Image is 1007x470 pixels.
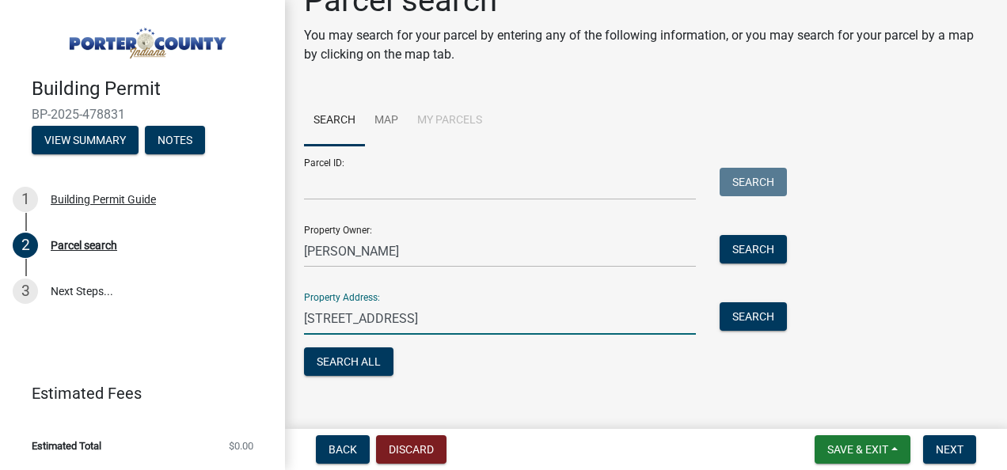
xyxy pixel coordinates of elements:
[936,443,963,456] span: Next
[32,17,260,61] img: Porter County, Indiana
[145,126,205,154] button: Notes
[720,302,787,331] button: Search
[316,435,370,464] button: Back
[329,443,357,456] span: Back
[827,443,888,456] span: Save & Exit
[13,279,38,304] div: 3
[229,441,253,451] span: $0.00
[376,435,446,464] button: Discard
[720,168,787,196] button: Search
[815,435,910,464] button: Save & Exit
[365,96,408,146] a: Map
[32,135,139,147] wm-modal-confirm: Summary
[923,435,976,464] button: Next
[32,441,101,451] span: Estimated Total
[51,240,117,251] div: Parcel search
[304,96,365,146] a: Search
[13,377,260,409] a: Estimated Fees
[720,235,787,263] button: Search
[32,107,253,122] span: BP-2025-478831
[13,187,38,212] div: 1
[145,135,205,147] wm-modal-confirm: Notes
[32,126,139,154] button: View Summary
[51,194,156,205] div: Building Permit Guide
[304,347,393,376] button: Search All
[32,78,272,100] h4: Building Permit
[304,26,988,64] p: You may search for your parcel by entering any of the following information, or you may search fo...
[13,233,38,258] div: 2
